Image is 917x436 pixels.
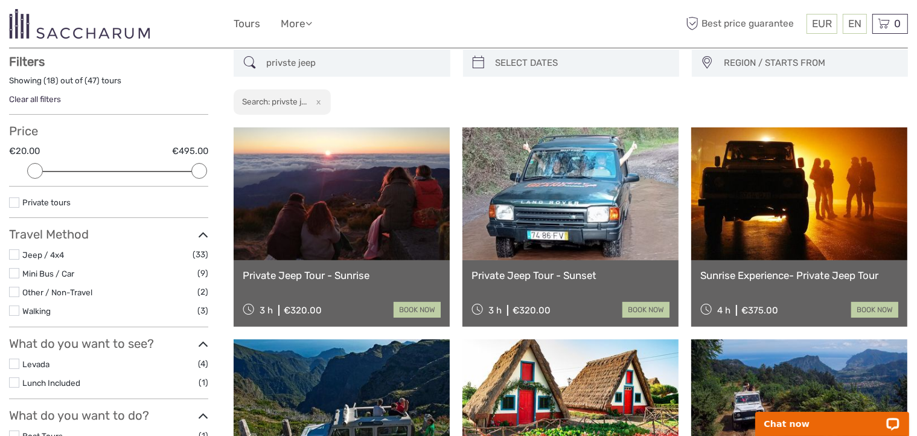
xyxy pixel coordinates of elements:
a: Private Jeep Tour - Sunset [471,269,669,281]
span: 3 h [488,305,502,316]
div: Showing ( ) out of ( ) tours [9,75,208,94]
h3: What do you want to see? [9,336,208,351]
span: 0 [892,18,903,30]
span: (2) [197,285,208,299]
a: Walking [22,306,51,316]
img: 3281-7c2c6769-d4eb-44b0-bed6-48b5ed3f104e_logo_small.png [9,9,150,39]
a: More [281,15,312,33]
a: Mini Bus / Car [22,269,74,278]
a: Jeep / 4x4 [22,250,64,260]
label: 47 [88,75,97,86]
a: Clear all filters [9,94,61,104]
a: book now [394,302,441,318]
label: €20.00 [9,145,40,158]
span: (33) [193,248,208,261]
a: Sunrise Experience- Private Jeep Tour [700,269,898,281]
span: (1) [199,376,208,390]
button: REGION / STARTS FROM [718,53,902,73]
label: €495.00 [172,145,208,158]
strong: Filters [9,54,45,69]
a: Tours [234,15,260,33]
div: €375.00 [741,305,778,316]
a: Private Jeep Tour - Sunrise [243,269,441,281]
input: SELECT DATES [491,53,673,74]
span: 3 h [260,305,273,316]
h2: Search: privste j... [242,97,307,106]
h3: What do you want to do? [9,408,208,423]
span: (4) [198,357,208,371]
button: x [308,95,325,108]
div: EN [843,14,867,34]
span: EUR [812,18,832,30]
span: (3) [197,304,208,318]
a: Private tours [22,197,71,207]
label: 18 [46,75,56,86]
a: book now [851,302,898,318]
span: Best price guarantee [683,14,804,34]
a: book now [622,302,669,318]
span: (9) [197,266,208,280]
a: Lunch Included [22,378,80,388]
span: 4 h [717,305,730,316]
h3: Price [9,124,208,138]
div: €320.00 [513,305,551,316]
a: Other / Non-Travel [22,287,92,297]
h3: Travel Method [9,227,208,242]
iframe: LiveChat chat widget [747,398,917,436]
div: €320.00 [284,305,322,316]
input: SEARCH [261,53,444,74]
a: Levada [22,359,50,369]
